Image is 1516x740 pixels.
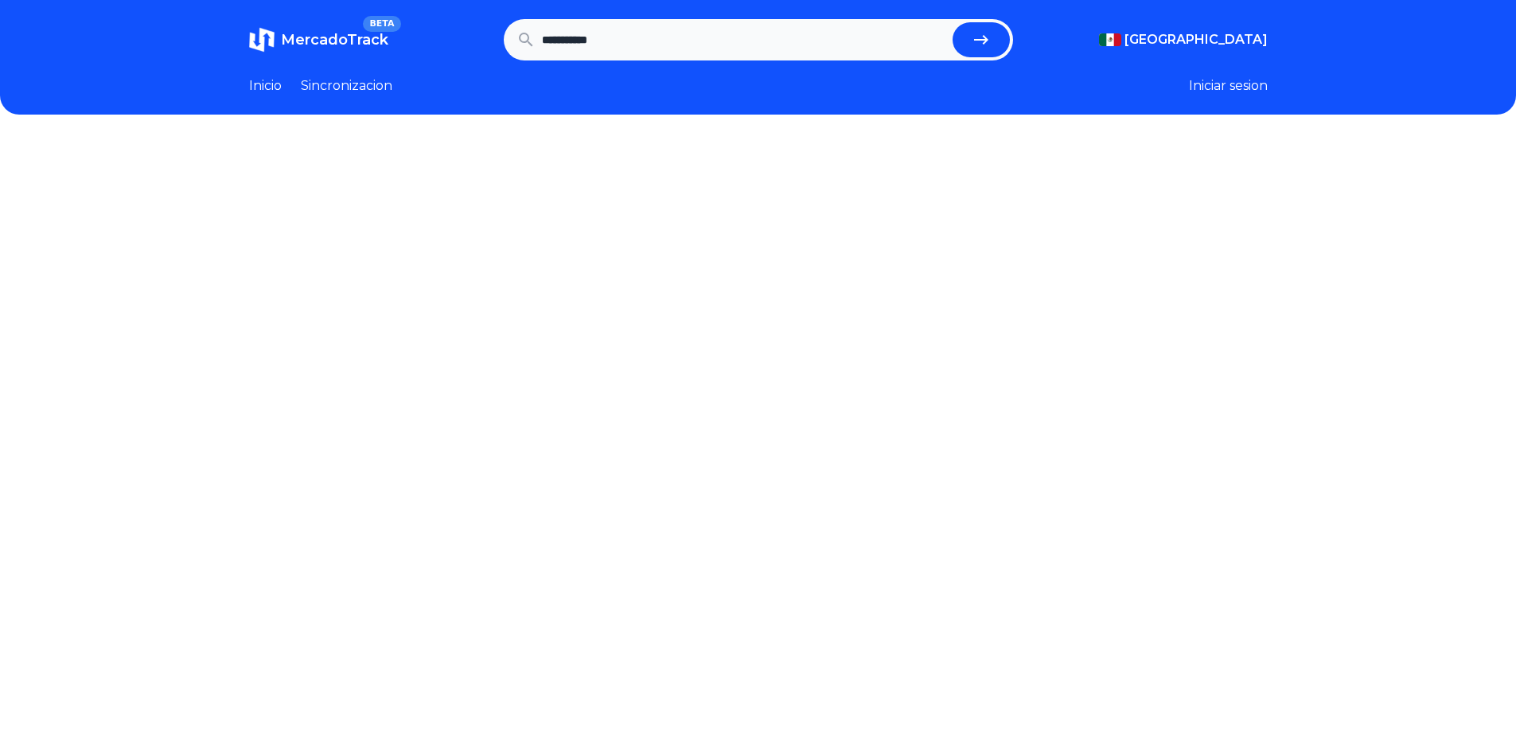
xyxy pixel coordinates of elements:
[363,16,400,32] span: BETA
[1124,30,1268,49] span: [GEOGRAPHIC_DATA]
[249,27,275,53] img: MercadoTrack
[1099,30,1268,49] button: [GEOGRAPHIC_DATA]
[301,76,392,95] a: Sincronizacion
[281,31,388,49] span: MercadoTrack
[249,27,388,53] a: MercadoTrackBETA
[249,76,282,95] a: Inicio
[1099,33,1121,46] img: Mexico
[1189,76,1268,95] button: Iniciar sesion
